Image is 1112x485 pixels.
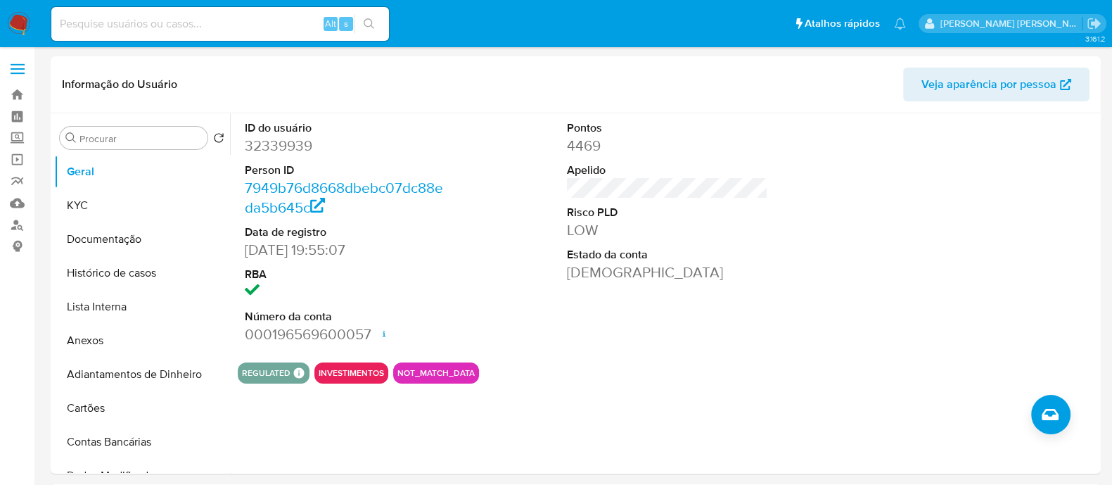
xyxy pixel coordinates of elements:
[54,290,230,324] button: Lista Interna
[65,132,77,144] button: Procurar
[54,222,230,256] button: Documentação
[245,267,446,282] dt: RBA
[245,163,446,178] dt: Person ID
[567,220,768,240] dd: LOW
[245,177,443,218] a: 7949b76d8668dbebc07dc88eda5b645c
[245,136,446,156] dd: 32339939
[805,16,880,31] span: Atalhos rápidos
[567,205,768,220] dt: Risco PLD
[567,263,768,282] dd: [DEMOGRAPHIC_DATA]
[54,425,230,459] button: Contas Bancárias
[245,240,446,260] dd: [DATE] 19:55:07
[54,324,230,358] button: Anexos
[54,155,230,189] button: Geral
[245,325,446,344] dd: 000196569600057
[567,120,768,136] dt: Pontos
[344,17,348,30] span: s
[245,120,446,136] dt: ID do usuário
[54,256,230,290] button: Histórico de casos
[54,358,230,391] button: Adiantamentos de Dinheiro
[213,132,224,148] button: Retornar ao pedido padrão
[567,163,768,178] dt: Apelido
[245,309,446,325] dt: Número da conta
[921,68,1056,101] span: Veja aparência por pessoa
[62,77,177,92] h1: Informação do Usuário
[79,132,202,145] input: Procurar
[54,391,230,425] button: Cartões
[894,18,906,30] a: Notificações
[1087,16,1101,31] a: Sair
[940,17,1082,30] p: anna.almeida@mercadopago.com.br
[567,247,768,263] dt: Estado da conta
[51,15,389,33] input: Pesquise usuários ou casos...
[245,225,446,240] dt: Data de registro
[354,14,383,34] button: search-icon
[903,68,1089,101] button: Veja aparência por pessoa
[325,17,336,30] span: Alt
[567,136,768,156] dd: 4469
[54,189,230,222] button: KYC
